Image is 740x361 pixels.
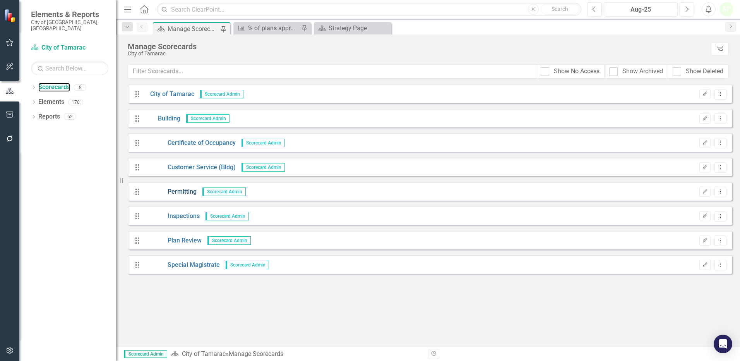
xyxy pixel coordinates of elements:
button: Aug-25 [604,2,678,16]
div: Open Intercom Messenger [714,335,732,353]
a: Reports [38,112,60,121]
a: Elements [38,98,64,107]
span: Scorecard Admin [206,212,249,220]
span: Search [552,6,568,12]
div: Show Archived [622,67,663,76]
div: Show Deleted [686,67,723,76]
div: Strategy Page [329,23,389,33]
span: Scorecard Admin [226,261,269,269]
span: Scorecard Admin [202,187,246,196]
img: ClearPoint Strategy [4,9,17,22]
small: City of [GEOGRAPHIC_DATA], [GEOGRAPHIC_DATA] [31,19,108,32]
a: Strategy Page [316,23,389,33]
span: Scorecard Admin [242,139,285,147]
a: Customer Service (Bldg) [144,163,236,172]
div: » Manage Scorecards [171,350,422,359]
a: Plan Review [144,236,202,245]
a: Scorecards [38,83,70,92]
span: Scorecard Admin [124,350,167,358]
a: City of Tamarac [182,350,226,358]
span: Scorecard Admin [242,163,285,172]
input: Search ClearPoint... [157,3,581,16]
input: Filter Scorecards... [128,64,536,79]
a: City of Tamarac [144,90,194,99]
a: Permitting [144,187,197,196]
button: RF [719,2,733,16]
a: City of Tamarac [31,43,108,52]
div: 170 [68,99,83,105]
a: % of plans approved after first review [235,23,299,33]
div: Aug-25 [606,5,675,14]
button: Search [541,4,579,15]
a: Special Magistrate [144,261,220,270]
span: Elements & Reports [31,10,108,19]
a: Inspections [144,212,200,221]
span: Scorecard Admin [207,236,251,245]
div: City of Tamarac [128,51,707,57]
span: Scorecard Admin [200,90,243,98]
div: Manage Scorecards [168,24,219,34]
div: 62 [64,113,76,120]
input: Search Below... [31,62,108,75]
div: Show No Access [554,67,600,76]
span: Scorecard Admin [186,114,230,123]
a: Building [144,114,180,123]
div: % of plans approved after first review [248,23,299,33]
div: 8 [74,84,86,91]
div: Manage Scorecards [128,42,707,51]
a: Certificate of Occupancy [144,139,236,148]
